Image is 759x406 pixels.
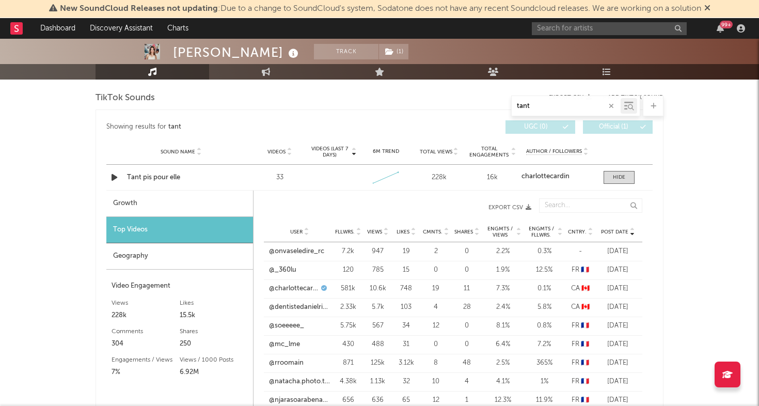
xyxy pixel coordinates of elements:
[335,321,361,331] div: 5.75k
[367,229,382,235] span: Views
[512,102,621,111] input: Search by song name or URL
[106,120,379,134] div: Showing results for
[269,284,319,294] a: @charlottecardin_
[180,338,248,350] div: 250
[526,284,562,294] div: 0.1 %
[454,321,480,331] div: 0
[415,173,463,183] div: 228k
[366,358,389,368] div: 125k
[526,358,562,368] div: 365 %
[180,325,248,338] div: Shares
[379,44,408,59] button: (1)
[581,267,589,273] span: 🇫🇷
[180,354,248,366] div: Views / 1000 Posts
[567,284,593,294] div: CA
[592,95,663,101] button: + Add TikTok Sound
[581,378,589,385] span: 🇫🇷
[423,265,449,275] div: 0
[505,120,575,134] button: UGC(0)
[106,243,253,270] div: Geography
[335,246,361,257] div: 7.2k
[521,173,593,180] a: charlottecardin
[567,321,593,331] div: FR
[526,395,562,405] div: 11.9 %
[161,149,195,155] span: Sound Name
[717,24,724,33] button: 99+
[454,302,480,313] div: 28
[335,229,355,235] span: Fllwrs.
[581,285,590,292] span: 🇨🇦
[269,321,304,331] a: @soeeeee_
[127,173,235,183] a: Tant pis pour elle
[423,339,449,350] div: 0
[468,146,510,158] span: Total Engagements
[454,395,480,405] div: 1
[378,44,409,59] span: ( 1 )
[269,265,296,275] a: @_360lu
[720,21,733,28] div: 99 +
[423,395,449,405] div: 12
[485,321,521,331] div: 8.1 %
[335,377,361,387] div: 4.38k
[454,229,473,235] span: Shares
[598,339,637,350] div: [DATE]
[485,226,515,238] span: Engmts / Views
[581,341,589,348] span: 🇫🇷
[394,358,418,368] div: 3.12k
[256,173,304,183] div: 33
[454,284,480,294] div: 11
[423,229,442,235] span: Cmnts.
[598,246,637,257] div: [DATE]
[112,280,248,292] div: Video Engagement
[539,198,642,213] input: Search...
[567,302,593,313] div: CA
[454,265,480,275] div: 0
[269,302,330,313] a: @dentistedanielrioux
[366,377,389,387] div: 1.13k
[526,321,562,331] div: 0.8 %
[394,395,418,405] div: 65
[532,22,687,35] input: Search for artists
[468,173,516,183] div: 16k
[485,284,521,294] div: 7.3 %
[335,358,361,368] div: 871
[454,358,480,368] div: 48
[274,205,531,211] button: Export CSV
[704,5,710,13] span: Dismiss
[33,18,83,39] a: Dashboard
[394,246,418,257] div: 19
[581,397,589,403] span: 🇫🇷
[366,284,389,294] div: 10.6k
[366,246,389,257] div: 947
[180,309,248,322] div: 15.5k
[335,339,361,350] div: 430
[112,297,180,309] div: Views
[366,302,389,313] div: 5.7k
[168,121,181,133] div: tant
[590,124,637,130] span: Official ( 1 )
[567,265,593,275] div: FR
[160,18,196,39] a: Charts
[485,395,521,405] div: 12.3 %
[423,358,449,368] div: 8
[485,377,521,387] div: 4.1 %
[112,309,180,322] div: 228k
[314,44,378,59] button: Track
[598,377,637,387] div: [DATE]
[112,354,180,366] div: Engagements / Views
[526,339,562,350] div: 7.2 %
[454,339,480,350] div: 0
[549,95,592,101] button: Export CSV
[394,302,418,313] div: 103
[581,304,590,310] span: 🇨🇦
[309,146,351,158] span: Videos (last 7 days)
[526,148,582,155] span: Author / Followers
[567,339,593,350] div: FR
[335,395,361,405] div: 656
[394,321,418,331] div: 34
[112,338,180,350] div: 304
[394,339,418,350] div: 31
[526,226,556,238] span: Engmts / Fllwrs.
[423,321,449,331] div: 12
[106,217,253,243] div: Top Videos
